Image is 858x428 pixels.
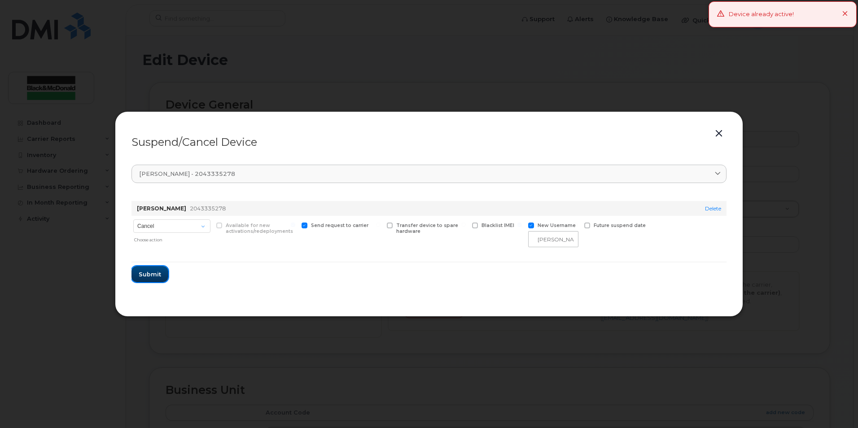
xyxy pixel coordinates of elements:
input: Transfer device to spare hardware [376,223,381,227]
div: Choose action [134,234,210,243]
div: Suspend/Cancel Device [131,137,727,148]
input: New Username [528,231,578,247]
input: Blacklist IMEI [461,223,466,227]
input: New Username [517,223,522,227]
span: [PERSON_NAME] - 2043335278 [139,170,235,178]
input: Future suspend date [573,223,578,227]
span: Blacklist IMEI [482,223,514,228]
span: 2043335278 [190,205,226,212]
span: Future suspend date [594,223,646,228]
strong: [PERSON_NAME] [137,205,186,212]
button: Submit [131,266,168,282]
span: New Username [538,223,576,228]
a: [PERSON_NAME] - 2043335278 [131,165,727,183]
span: Available for new activations/redeployments [226,223,293,234]
span: Submit [139,270,161,279]
div: Device already active! [729,10,794,19]
a: Delete [705,205,721,212]
span: Send request to carrier [311,223,368,228]
span: Transfer device to spare hardware [396,223,458,234]
input: Available for new activations/redeployments [206,223,210,227]
input: Send request to carrier [291,223,295,227]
